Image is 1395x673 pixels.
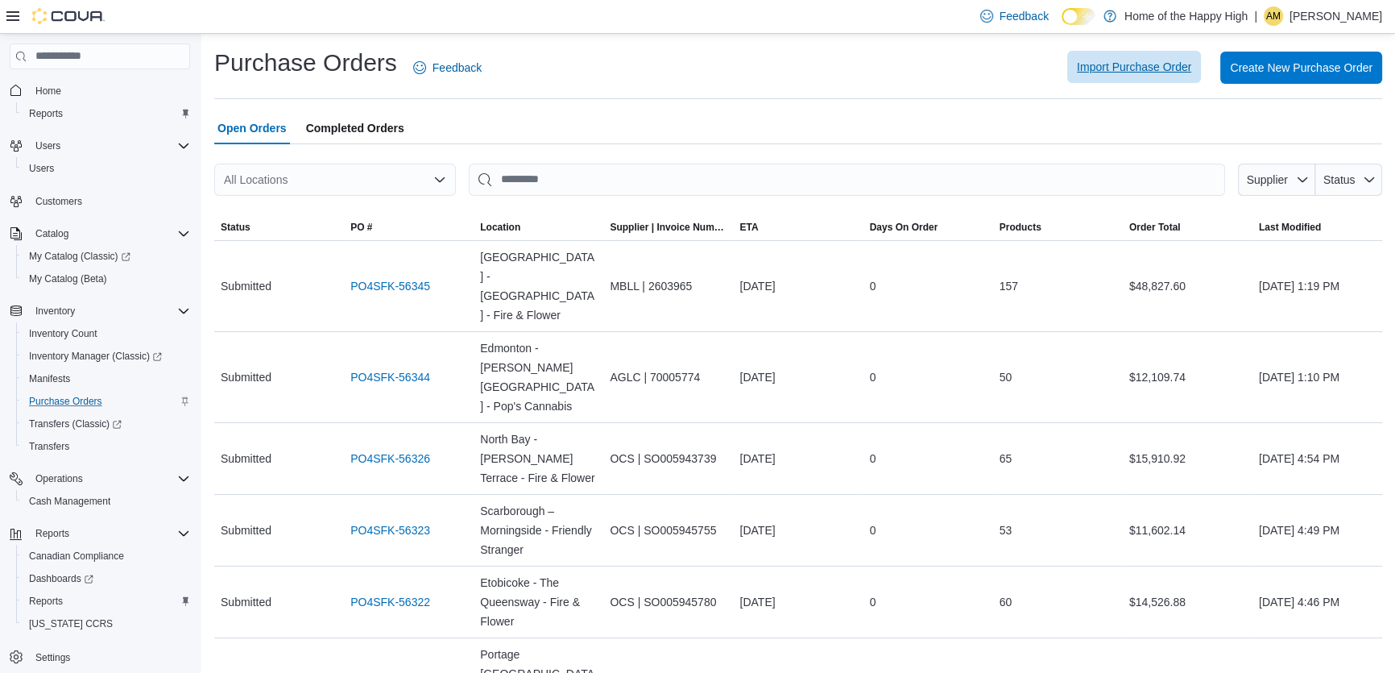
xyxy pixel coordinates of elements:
span: 0 [870,521,876,540]
span: Products [1000,221,1041,234]
span: Reports [35,527,69,540]
a: Canadian Compliance [23,546,130,566]
div: AGLC | 70005774 [603,361,733,393]
a: Manifests [23,369,77,388]
a: Dashboards [16,567,197,590]
span: 157 [1000,276,1018,296]
a: Reports [23,104,69,123]
span: Cash Management [23,492,190,511]
span: 53 [1000,521,1012,540]
div: [DATE] [733,586,863,618]
span: Washington CCRS [23,614,190,634]
div: [DATE] 1:10 PM [1252,361,1382,393]
a: Cash Management [23,492,117,511]
div: OCS | SO005943739 [603,442,733,475]
span: Import Purchase Order [1077,59,1191,75]
span: Inventory Count [23,324,190,343]
a: Transfers [23,437,76,456]
span: Status [221,221,250,234]
button: Reports [16,102,197,125]
span: Purchase Orders [29,395,102,408]
span: Users [29,136,190,156]
button: Operations [29,469,89,488]
a: PO4SFK-56323 [350,521,430,540]
button: Reports [3,522,197,545]
span: Customers [35,195,82,208]
button: Status [1315,164,1382,196]
span: 0 [870,276,876,296]
span: Transfers [29,440,69,453]
span: Submitted [221,276,271,296]
div: $11,602.14 [1123,514,1252,546]
span: Reports [29,107,63,120]
button: Reports [29,524,76,543]
div: [DATE] [733,270,863,302]
span: Catalog [29,224,190,243]
span: Purchase Orders [23,392,190,411]
p: | [1254,6,1257,26]
a: Dashboards [23,569,100,588]
span: PO # [350,221,372,234]
span: Submitted [221,521,271,540]
span: Cash Management [29,495,110,508]
span: Completed Orders [306,112,404,144]
a: PO4SFK-56344 [350,368,430,387]
span: Transfers (Classic) [23,414,190,434]
span: Canadian Compliance [29,550,124,563]
span: Settings [35,651,70,664]
button: Operations [3,467,197,490]
a: PO4SFK-56322 [350,592,430,612]
a: Inventory Manager (Classic) [16,345,197,368]
button: Canadian Compliance [16,545,197,567]
a: Feedback [407,52,488,84]
button: Users [16,157,197,180]
span: Inventory Manager (Classic) [23,347,190,366]
p: Home of the Happy High [1124,6,1248,26]
a: Inventory Count [23,324,104,343]
span: Customers [29,191,190,211]
button: Inventory [29,301,81,321]
a: Home [29,81,68,101]
span: Supplier [1247,173,1288,186]
button: Cash Management [16,490,197,513]
span: Dashboards [29,572,93,585]
a: Transfers (Classic) [23,414,128,434]
button: ETA [733,214,863,240]
span: My Catalog (Beta) [23,269,190,289]
span: Users [29,162,54,175]
a: Transfers (Classic) [16,413,197,435]
a: Reports [23,592,69,611]
span: Operations [35,472,83,485]
nav: Complex example [10,73,190,671]
span: 65 [1000,449,1012,468]
button: Days On Order [863,214,993,240]
div: Location [480,221,520,234]
span: Transfers [23,437,190,456]
span: Last Modified [1259,221,1321,234]
span: Create New Purchase Order [1230,60,1372,76]
button: Catalog [29,224,75,243]
div: [DATE] [733,514,863,546]
span: Settings [29,646,190,667]
button: Supplier [1238,164,1315,196]
button: Inventory Count [16,322,197,345]
button: Order Total [1123,214,1252,240]
button: Import Purchase Order [1067,51,1201,83]
div: $15,910.92 [1123,442,1252,475]
span: Feedback [433,60,482,76]
span: Reports [23,592,190,611]
div: [DATE] 1:19 PM [1252,270,1382,302]
span: 60 [1000,592,1012,612]
button: Purchase Orders [16,390,197,413]
div: OCS | SO005945755 [603,514,733,546]
p: [PERSON_NAME] [1289,6,1382,26]
div: [DATE] [733,442,863,475]
button: Status [214,214,344,240]
span: My Catalog (Classic) [29,250,130,263]
span: Reports [23,104,190,123]
button: My Catalog (Beta) [16,268,197,290]
button: Users [29,136,67,156]
span: Open Orders [217,112,287,144]
button: Products [993,214,1123,240]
